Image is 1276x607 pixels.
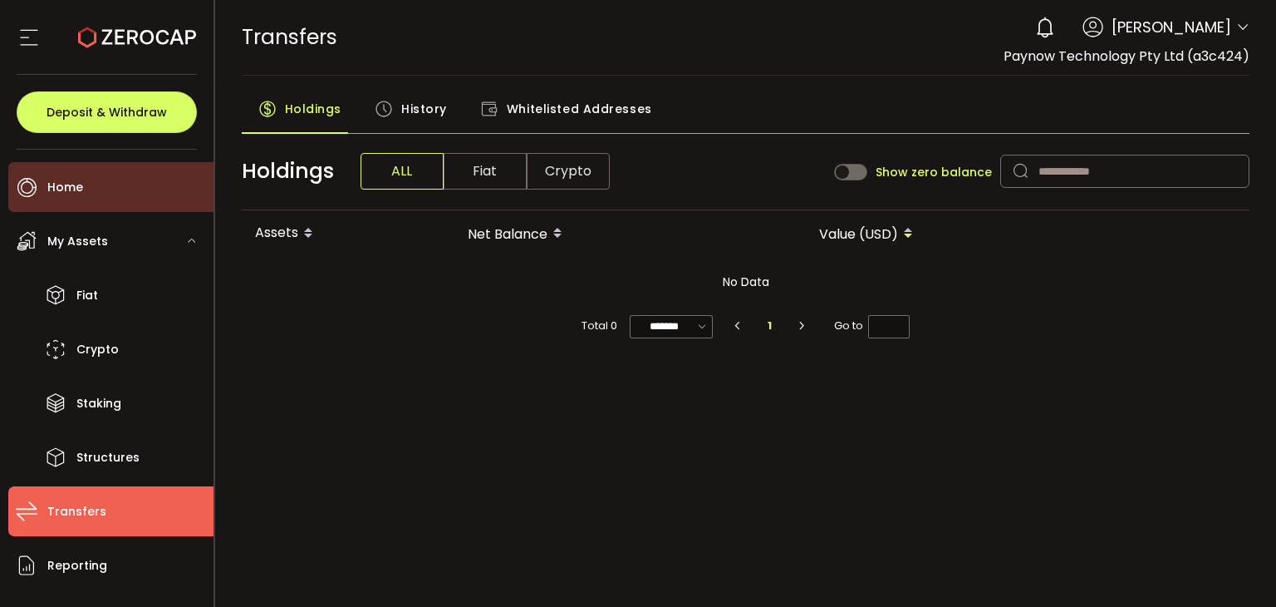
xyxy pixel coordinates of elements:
[76,446,140,470] span: Structures
[834,314,910,338] span: Go to
[361,153,444,190] span: ALL
[76,284,98,308] span: Fiat
[876,166,992,178] span: Show zero balance
[755,314,785,338] li: 1
[242,220,400,248] div: Assets
[76,338,119,362] span: Crypto
[400,220,576,248] div: Net Balance
[242,22,337,52] span: Transfers
[401,92,447,126] span: History
[723,274,769,290] span: No Data
[47,554,107,578] span: Reporting
[47,229,108,254] span: My Assets
[1112,16,1231,38] span: [PERSON_NAME]
[17,91,197,133] button: Deposit & Withdraw
[76,392,121,416] span: Staking
[1004,47,1249,66] span: Paynow Technology Pty Ltd (a3c424)
[751,220,926,248] div: Value (USD)
[242,155,334,187] span: Holdings
[527,153,610,190] span: Crypto
[47,106,167,118] span: Deposit & Withdraw
[47,175,83,200] span: Home
[444,153,527,190] span: Fiat
[47,500,106,524] span: Transfers
[507,92,652,126] span: Whitelisted Addresses
[582,314,617,338] span: Total 0
[285,92,341,126] span: Holdings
